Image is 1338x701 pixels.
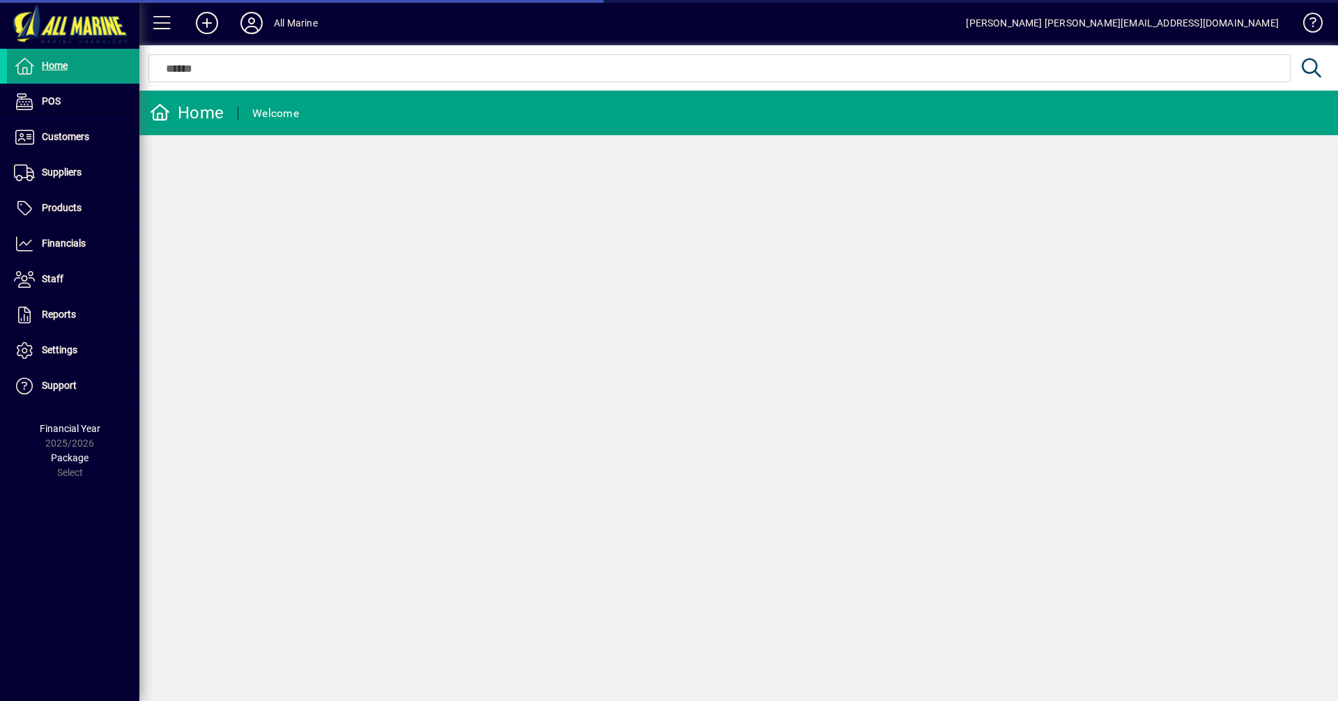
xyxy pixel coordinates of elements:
[7,120,139,155] a: Customers
[42,273,63,284] span: Staff
[7,191,139,226] a: Products
[7,84,139,119] a: POS
[51,452,89,463] span: Package
[42,167,82,178] span: Suppliers
[252,102,299,125] div: Welcome
[42,238,86,249] span: Financials
[274,12,318,34] div: All Marine
[1293,3,1321,48] a: Knowledge Base
[42,202,82,213] span: Products
[40,423,100,434] span: Financial Year
[7,298,139,332] a: Reports
[185,10,229,36] button: Add
[42,60,68,71] span: Home
[966,12,1279,34] div: [PERSON_NAME] [PERSON_NAME][EMAIL_ADDRESS][DOMAIN_NAME]
[42,95,61,107] span: POS
[7,262,139,297] a: Staff
[7,369,139,403] a: Support
[42,309,76,320] span: Reports
[150,102,224,124] div: Home
[7,155,139,190] a: Suppliers
[42,344,77,355] span: Settings
[7,226,139,261] a: Financials
[42,131,89,142] span: Customers
[229,10,274,36] button: Profile
[42,380,77,391] span: Support
[7,333,139,368] a: Settings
